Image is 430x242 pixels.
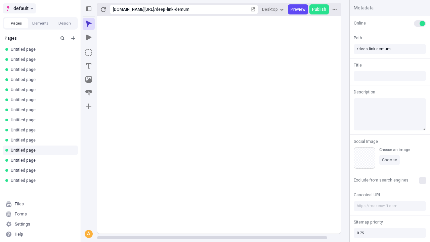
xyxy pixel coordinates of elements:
[69,34,77,42] button: Add new
[11,127,73,133] div: Untitled page
[11,137,73,143] div: Untitled page
[11,67,73,72] div: Untitled page
[354,177,408,183] span: Exclude from search engines
[11,158,73,163] div: Untitled page
[354,192,381,198] span: Canonical URL
[5,36,56,41] div: Pages
[28,18,52,28] button: Elements
[83,60,95,72] button: Text
[382,157,397,163] span: Choose
[11,117,73,123] div: Untitled page
[11,97,73,103] div: Untitled page
[288,4,308,14] button: Preview
[11,47,73,52] div: Untitled page
[291,7,305,12] span: Preview
[379,147,410,152] div: Choose an image
[15,232,23,237] div: Help
[262,7,278,12] span: Desktop
[354,138,378,145] span: Social Image
[85,231,92,237] div: A
[3,3,36,13] button: Select site
[312,7,326,12] span: Publish
[83,46,95,58] button: Box
[354,35,362,41] span: Path
[52,18,77,28] button: Design
[354,62,362,68] span: Title
[354,20,366,26] span: Online
[379,155,400,165] button: Choose
[113,7,154,12] div: [URL][DOMAIN_NAME]
[83,73,95,85] button: Image
[11,87,73,92] div: Untitled page
[13,4,29,12] span: default
[11,168,73,173] div: Untitled page
[15,211,27,217] div: Forms
[354,219,383,225] span: Sitemap priority
[309,4,329,14] button: Publish
[11,148,73,153] div: Untitled page
[156,7,250,12] div: deep-link-demum
[354,201,426,211] input: https://makeswift.com
[11,57,73,62] div: Untitled page
[354,89,375,95] span: Description
[15,221,30,227] div: Settings
[11,178,73,183] div: Untitled page
[15,201,24,207] div: Files
[259,4,287,14] button: Desktop
[154,7,156,12] div: /
[11,77,73,82] div: Untitled page
[4,18,28,28] button: Pages
[11,107,73,113] div: Untitled page
[83,87,95,99] button: Button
